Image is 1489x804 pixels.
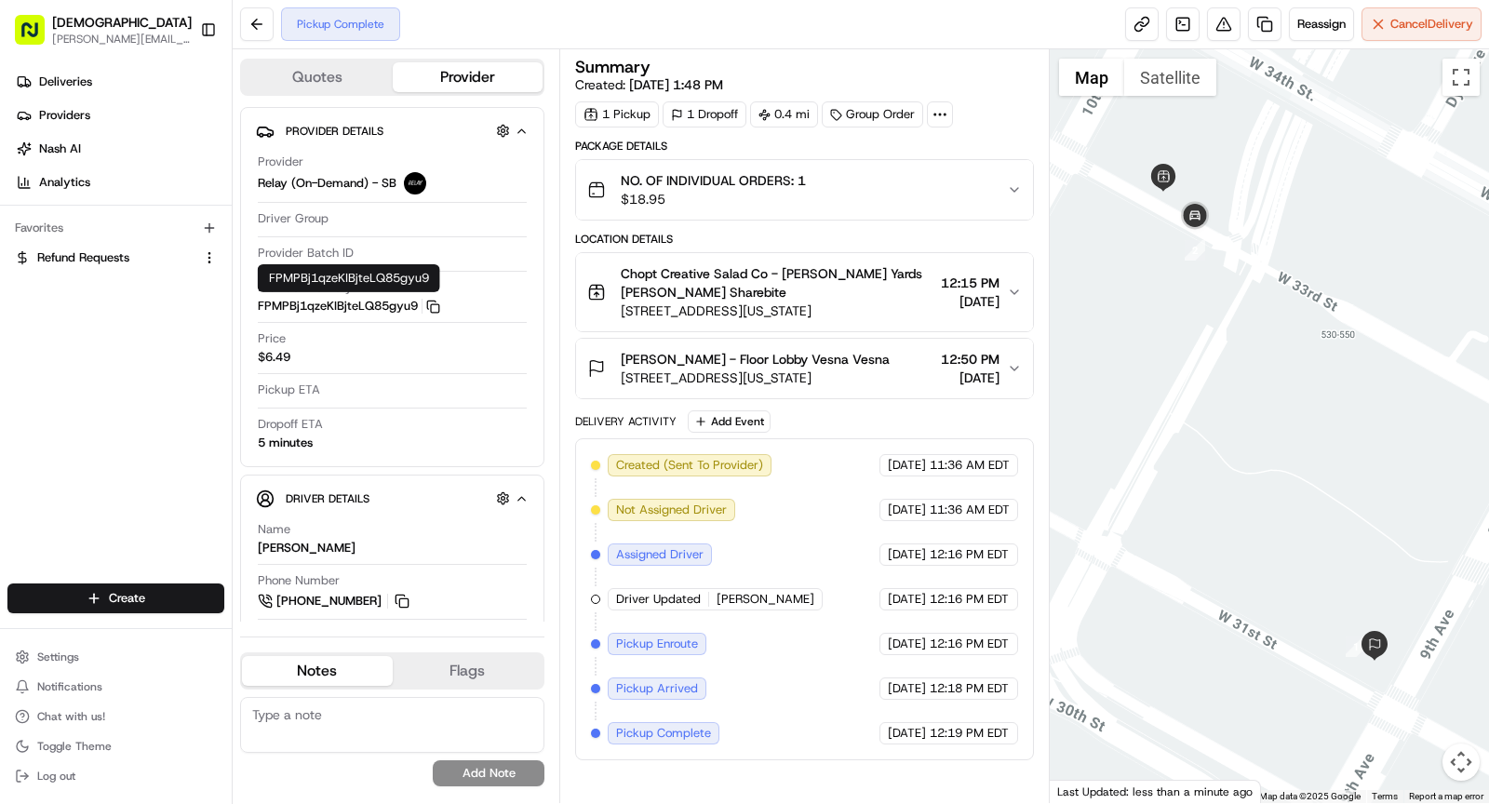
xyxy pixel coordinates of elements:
[621,301,933,320] span: [STREET_ADDRESS][US_STATE]
[52,13,192,32] button: [DEMOGRAPHIC_DATA]
[616,457,763,474] span: Created (Sent To Provider)
[930,680,1009,697] span: 12:18 PM EDT
[11,357,150,391] a: 📗Knowledge Base
[7,703,224,730] button: Chat with us!
[575,101,659,127] div: 1 Pickup
[393,656,543,686] button: Flags
[941,274,999,292] span: 12:15 PM
[575,139,1034,154] div: Package Details
[1346,636,1366,657] div: 1
[52,32,192,47] button: [PERSON_NAME][EMAIL_ADDRESS][DOMAIN_NAME]
[1259,791,1361,801] span: Map data ©2025 Google
[258,540,355,556] div: [PERSON_NAME]
[404,172,426,194] img: relay_logo_black.png
[154,288,161,302] span: •
[19,241,125,256] div: Past conversations
[576,160,1033,220] button: NO. OF INDIVIDUAL ORDERS: 1$18.95
[63,195,235,210] div: We're available if you need us!
[1289,7,1354,41] button: Reassign
[39,174,90,191] span: Analytics
[616,725,711,742] span: Pickup Complete
[621,171,806,190] span: NO. OF INDIVIDUAL ORDERS: 1
[7,100,232,130] a: Providers
[286,491,369,506] span: Driver Details
[663,101,746,127] div: 1 Dropoff
[1362,7,1482,41] button: CancelDelivery
[822,101,923,127] div: Group Order
[48,119,307,139] input: Clear
[7,67,232,97] a: Deliveries
[1054,779,1116,803] a: Open this area in Google Maps (opens a new window)
[37,679,102,694] span: Notifications
[1124,59,1216,96] button: Show satellite imagery
[621,190,806,208] span: $18.95
[7,583,224,613] button: Create
[19,270,48,300] img: Alessandra Gomez
[39,141,81,157] span: Nash AI
[37,739,112,754] span: Toggle Theme
[19,74,339,103] p: Welcome 👋
[150,357,306,391] a: 💻API Documentation
[930,457,1010,474] span: 11:36 AM EDT
[19,177,52,210] img: 1736555255976-a54dd68f-1ca7-489b-9aae-adbdc363a1c4
[888,680,926,697] span: [DATE]
[888,636,926,652] span: [DATE]
[19,18,56,55] img: Nash
[258,245,354,261] span: Provider Batch ID
[176,365,299,383] span: API Documentation
[7,243,224,273] button: Refund Requests
[37,769,75,784] span: Log out
[15,249,195,266] a: Refund Requests
[288,237,339,260] button: See all
[1059,59,1124,96] button: Show street map
[930,546,1009,563] span: 12:16 PM EDT
[39,74,92,90] span: Deliveries
[286,124,383,139] span: Provider Details
[941,368,999,387] span: [DATE]
[258,591,412,611] a: [PHONE_NUMBER]
[258,572,340,589] span: Phone Number
[888,591,926,608] span: [DATE]
[1442,59,1480,96] button: Toggle fullscreen view
[256,115,529,146] button: Provider Details
[621,264,933,301] span: Chopt Creative Salad Co - [PERSON_NAME] Yards [PERSON_NAME] Sharebite
[616,680,698,697] span: Pickup Arrived
[258,349,290,366] span: $6.49
[131,409,225,424] a: Powered byPylon
[393,62,543,92] button: Provider
[930,502,1010,518] span: 11:36 AM EDT
[258,175,396,192] span: Relay (On-Demand) - SB
[750,101,818,127] div: 0.4 mi
[575,59,651,75] h3: Summary
[1409,791,1483,801] a: Report a map error
[19,367,34,382] div: 📗
[256,483,529,514] button: Driver Details
[109,590,145,607] span: Create
[616,546,704,563] span: Assigned Driver
[258,521,290,538] span: Name
[717,591,814,608] span: [PERSON_NAME]
[185,410,225,424] span: Pylon
[621,368,890,387] span: [STREET_ADDRESS][US_STATE]
[39,107,90,124] span: Providers
[165,288,203,302] span: [DATE]
[930,591,1009,608] span: 12:16 PM EDT
[616,636,698,652] span: Pickup Enroute
[888,546,926,563] span: [DATE]
[688,410,771,433] button: Add Event
[258,382,320,398] span: Pickup ETA
[242,656,393,686] button: Notes
[37,709,105,724] span: Chat with us!
[1185,240,1205,261] div: 2
[1372,791,1398,801] a: Terms (opens in new tab)
[576,339,1033,398] button: [PERSON_NAME] - Floor Lobby Vesna Vesna[STREET_ADDRESS][US_STATE]12:50 PM[DATE]
[63,177,305,195] div: Start new chat
[276,593,382,610] span: [PHONE_NUMBER]
[941,350,999,368] span: 12:50 PM
[7,213,224,243] div: Favorites
[1442,744,1480,781] button: Map camera controls
[242,62,393,92] button: Quotes
[7,167,232,197] a: Analytics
